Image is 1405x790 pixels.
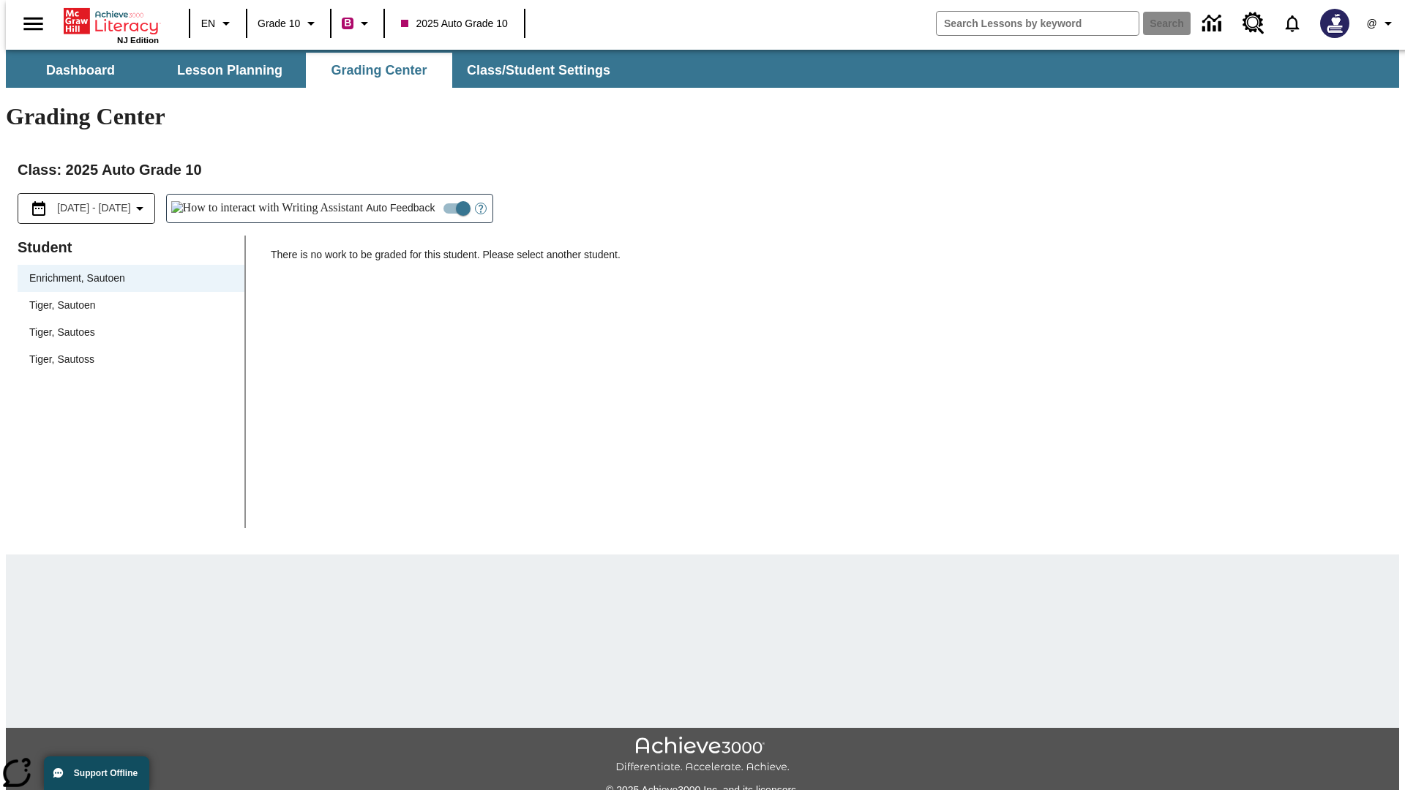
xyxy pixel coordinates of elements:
[1311,4,1358,42] button: Select a new avatar
[24,200,149,217] button: Select the date range menu item
[271,247,1387,274] p: There is no work to be graded for this student. Please select another student.
[331,62,427,79] span: Grading Center
[467,62,610,79] span: Class/Student Settings
[6,50,1399,88] div: SubNavbar
[177,62,282,79] span: Lesson Planning
[615,737,790,774] img: Achieve3000 Differentiate Accelerate Achieve
[937,12,1139,35] input: search field
[157,53,303,88] button: Lesson Planning
[29,352,94,367] div: Tiger, Sautoss
[44,756,149,790] button: Support Offline
[64,7,159,36] a: Home
[12,2,55,45] button: Open side menu
[131,200,149,217] svg: Collapse Date Range Filter
[306,53,452,88] button: Grading Center
[1273,4,1311,42] a: Notifications
[29,298,96,313] div: Tiger, Sautoen
[18,319,244,346] div: Tiger, Sautoes
[1234,4,1273,43] a: Resource Center, Will open in new tab
[18,292,244,319] div: Tiger, Sautoen
[401,16,507,31] span: 2025 Auto Grade 10
[18,346,244,373] div: Tiger, Sautoss
[258,16,300,31] span: Grade 10
[201,16,215,31] span: EN
[344,14,351,32] span: B
[57,200,131,216] span: [DATE] - [DATE]
[7,53,154,88] button: Dashboard
[18,265,244,292] div: Enrichment, Sautoen
[117,36,159,45] span: NJ Edition
[336,10,379,37] button: Boost Class color is violet red. Change class color
[74,768,138,778] span: Support Offline
[195,10,241,37] button: Language: EN, Select a language
[171,201,364,216] img: How to interact with Writing Assistant
[1366,16,1376,31] span: @
[29,271,125,286] div: Enrichment, Sautoen
[455,53,622,88] button: Class/Student Settings
[469,195,492,222] button: Open Help for Writing Assistant
[29,325,95,340] div: Tiger, Sautoes
[1320,9,1349,38] img: Avatar
[18,236,244,259] p: Student
[1358,10,1405,37] button: Profile/Settings
[6,103,1399,130] h1: Grading Center
[18,158,1387,181] h2: Class : 2025 Auto Grade 10
[366,200,435,216] span: Auto Feedback
[64,5,159,45] div: Home
[1194,4,1234,44] a: Data Center
[252,10,326,37] button: Grade: Grade 10, Select a grade
[46,62,115,79] span: Dashboard
[6,53,623,88] div: SubNavbar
